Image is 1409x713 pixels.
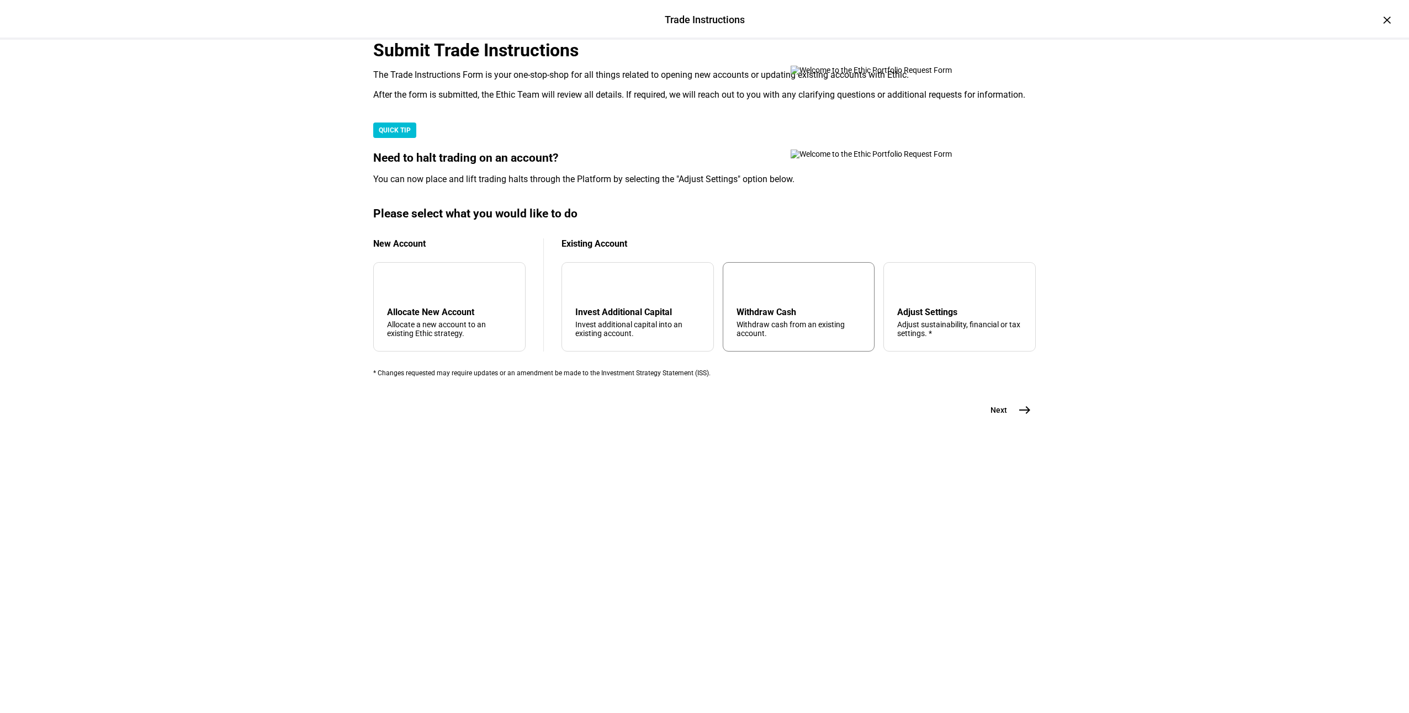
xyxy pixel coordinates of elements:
[977,399,1036,421] button: Next
[737,320,861,338] div: Withdraw cash from an existing account.
[897,320,1022,338] div: Adjust sustainability, financial or tax settings. *
[791,150,989,158] img: Welcome to the Ethic Portfolio Request Form
[373,151,1036,165] div: Need to halt trading on an account?
[389,278,402,291] mat-icon: add
[665,13,745,27] div: Trade Instructions
[373,89,1036,100] div: After the form is submitted, the Ethic Team will review all details. If required, we will reach o...
[373,40,1036,61] div: Submit Trade Instructions
[373,70,1036,81] div: The Trade Instructions Form is your one-stop-shop for all things related to opening new accounts ...
[897,276,915,294] mat-icon: tune
[373,238,526,249] div: New Account
[562,238,1036,249] div: Existing Account
[791,66,989,75] img: Welcome to the Ethic Portfolio Request Form
[373,174,1036,185] div: You can now place and lift trading halts through the Platform by selecting the "Adjust Settings" ...
[739,278,752,291] mat-icon: arrow_upward
[1018,403,1031,417] mat-icon: east
[737,307,861,317] div: Withdraw Cash
[373,369,1036,377] div: * Changes requested may require updates or an amendment be made to the Investment Strategy Statem...
[1378,11,1396,29] div: ×
[387,320,512,338] div: Allocate a new account to an existing Ethic strategy.
[575,320,700,338] div: Invest additional capital into an existing account.
[990,405,1007,416] span: Next
[578,278,591,291] mat-icon: arrow_downward
[373,207,1036,221] div: Please select what you would like to do
[575,307,700,317] div: Invest Additional Capital
[373,123,416,138] div: QUICK TIP
[897,307,1022,317] div: Adjust Settings
[387,307,512,317] div: Allocate New Account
